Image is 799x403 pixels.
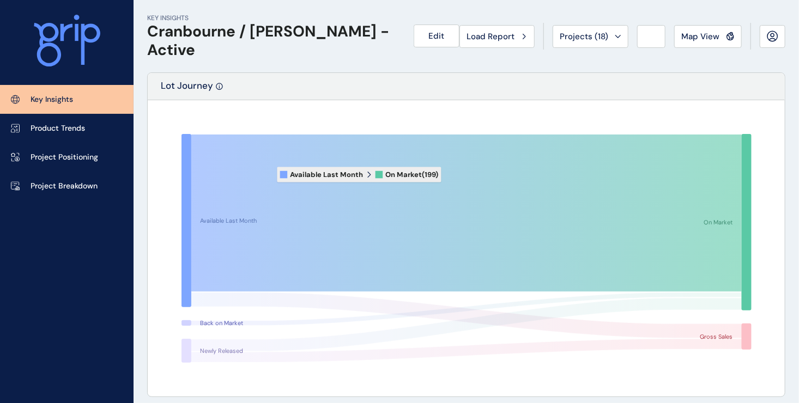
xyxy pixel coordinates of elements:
p: Lot Journey [161,80,213,100]
span: Load Report [467,31,514,42]
span: Map View [681,31,719,42]
p: Key Insights [31,94,73,105]
span: Projects ( 18 ) [560,31,608,42]
button: Map View [674,25,742,48]
p: Project Positioning [31,152,98,163]
p: Project Breakdown [31,181,98,192]
p: KEY INSIGHTS [147,14,401,23]
span: Edit [429,30,445,41]
button: Edit [414,25,459,47]
button: Projects (18) [553,25,628,48]
h1: Cranbourne / [PERSON_NAME] - Active [147,22,401,59]
p: Product Trends [31,123,85,134]
button: Load Report [459,25,535,48]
